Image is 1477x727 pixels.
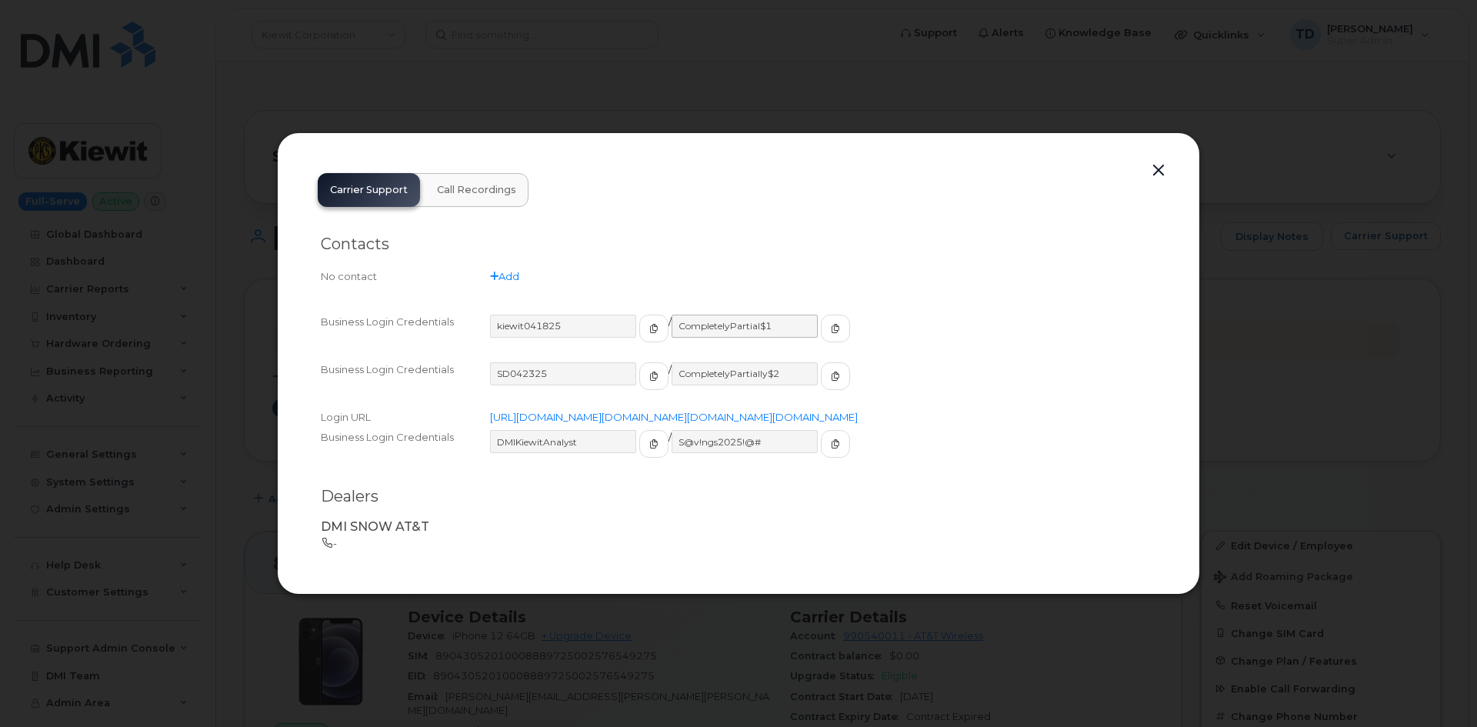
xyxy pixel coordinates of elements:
button: copy to clipboard [639,362,668,390]
div: Business Login Credentials [321,315,490,356]
iframe: Messenger Launcher [1410,660,1465,715]
button: copy to clipboard [821,430,850,458]
h2: Dealers [321,487,1156,506]
button: copy to clipboard [821,315,850,342]
div: / [490,362,1156,404]
p: - [321,536,1156,551]
h2: Contacts [321,235,1156,254]
a: [URL][DOMAIN_NAME][DOMAIN_NAME][DOMAIN_NAME][DOMAIN_NAME] [490,411,858,423]
div: Login URL [321,410,490,425]
button: copy to clipboard [639,315,668,342]
a: Add [490,270,519,282]
div: No contact [321,269,490,284]
button: copy to clipboard [821,362,850,390]
div: / [490,430,1156,472]
button: copy to clipboard [639,430,668,458]
span: Call Recordings [437,184,516,196]
p: DMI SNOW AT&T [321,519,1156,536]
div: Business Login Credentials [321,362,490,404]
div: Business Login Credentials [321,430,490,472]
div: / [490,315,1156,356]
